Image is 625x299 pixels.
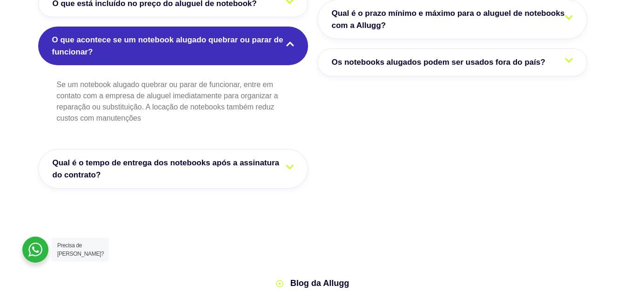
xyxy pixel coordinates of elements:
[457,180,625,299] iframe: Chat Widget
[38,27,308,65] a: O que acontece se um notebook alugado quebrar ou parar de funcionar?
[38,149,308,189] a: Qual é o tempo de entrega dos notebooks após a assinatura do contrato?
[332,56,550,68] span: Os notebooks alugados podem ser usados fora do país?
[53,157,294,181] span: Qual é o tempo de entrega dos notebooks após a assinatura do contrato?
[52,34,294,58] span: O que acontece se um notebook alugado quebrar ou parar de funcionar?
[317,48,587,76] a: Os notebooks alugados podem ser usados fora do país?
[57,79,289,124] p: Se um notebook alugado quebrar ou parar de funcionar, entre em contato com a empresa de aluguel i...
[57,242,104,257] span: Precisa de [PERSON_NAME]?
[457,180,625,299] div: Widget de chat
[288,277,349,290] span: Blog da Allugg
[332,7,573,31] span: Qual é o prazo mínimo e máximo para o aluguel de notebooks com a Allugg?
